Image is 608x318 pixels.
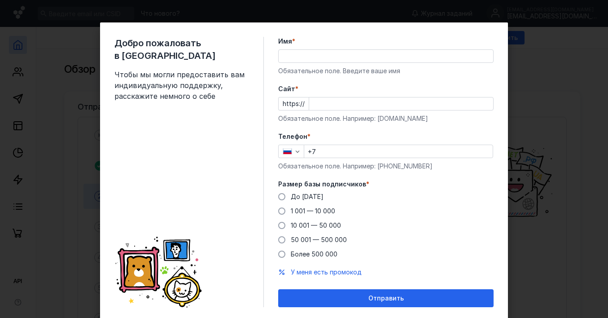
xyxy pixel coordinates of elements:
[278,289,494,307] button: Отправить
[114,69,249,102] span: Чтобы мы могли предоставить вам индивидуальную поддержку, расскажите немного о себе
[291,268,362,276] span: У меня есть промокод
[114,37,249,62] span: Добро пожаловать в [GEOGRAPHIC_DATA]
[291,268,362,277] button: У меня есть промокод
[278,114,494,123] div: Обязательное поле. Например: [DOMAIN_NAME]
[291,221,341,229] span: 10 001 — 50 000
[291,193,324,200] span: До [DATE]
[278,84,295,93] span: Cайт
[291,250,337,258] span: Более 500 000
[278,180,366,189] span: Размер базы подписчиков
[278,66,494,75] div: Обязательное поле. Введите ваше имя
[291,236,347,243] span: 50 001 — 500 000
[368,295,404,302] span: Отправить
[278,132,307,141] span: Телефон
[278,37,292,46] span: Имя
[291,207,335,215] span: 1 001 — 10 000
[278,162,494,171] div: Обязательное поле. Например: [PHONE_NUMBER]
